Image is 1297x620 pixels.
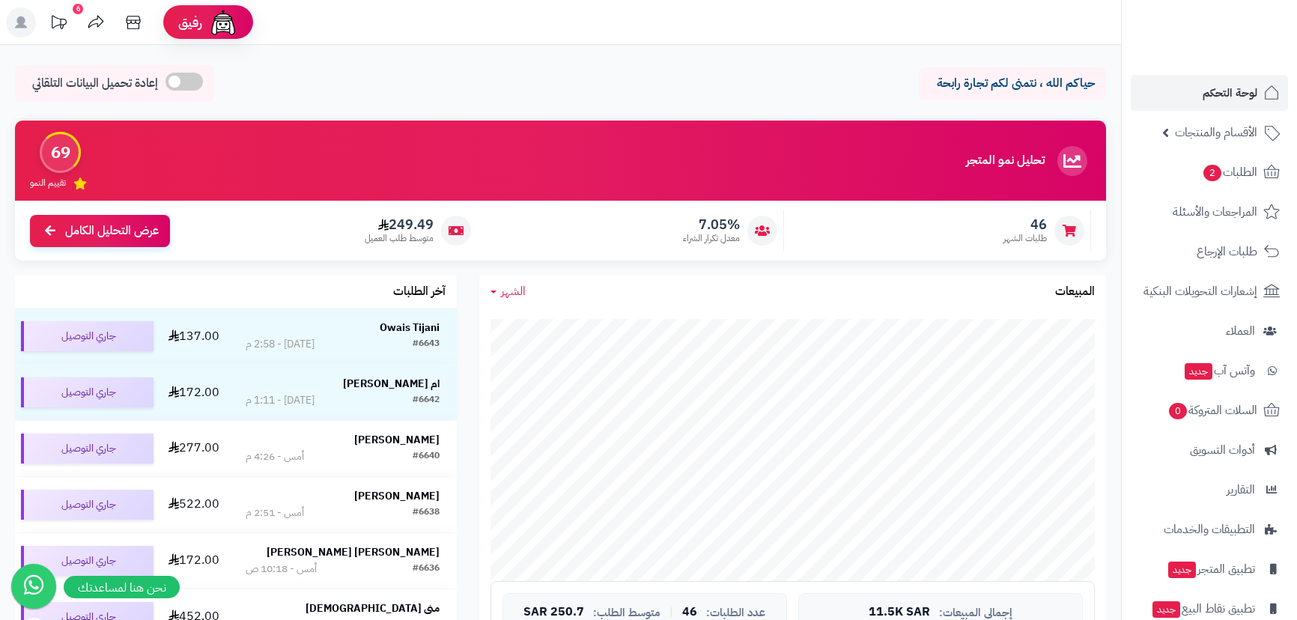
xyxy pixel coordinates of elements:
[1226,320,1255,341] span: العملاء
[1131,154,1288,190] a: الطلبات2
[1131,551,1288,587] a: تطبيق المتجرجديد
[160,477,228,532] td: 522.00
[246,337,315,352] div: [DATE] - 2:58 م
[1185,363,1212,380] span: جديد
[490,283,526,300] a: الشهر
[706,607,765,619] span: عدد الطلبات:
[1055,285,1095,299] h3: المبيعات
[939,607,1012,619] span: إجمالي المبيعات:
[160,365,228,420] td: 172.00
[930,75,1095,92] p: حياكم الله ، نتمنى لكم تجارة رابحة
[365,216,434,233] span: 249.49
[966,154,1045,168] h3: تحليل نمو المتجر
[683,216,740,233] span: 7.05%
[21,377,154,407] div: جاري التوصيل
[1143,281,1257,302] span: إشعارات التحويلات البنكية
[1131,472,1288,508] a: التقارير
[354,488,440,504] strong: [PERSON_NAME]
[160,421,228,476] td: 277.00
[1131,432,1288,468] a: أدوات التسويق
[1227,479,1255,500] span: التقارير
[343,376,440,392] strong: ام [PERSON_NAME]
[21,434,154,464] div: جاري التوصيل
[1195,30,1283,61] img: logo-2.png
[1131,234,1288,270] a: طلبات الإرجاع
[1175,122,1257,143] span: الأقسام والمنتجات
[1183,360,1255,381] span: وآتس آب
[1168,402,1187,419] span: 0
[160,533,228,589] td: 172.00
[246,505,304,520] div: أمس - 2:51 م
[683,232,740,245] span: معدل تكرار الشراء
[1131,273,1288,309] a: إشعارات التحويلات البنكية
[1197,241,1257,262] span: طلبات الإرجاع
[30,215,170,247] a: عرض التحليل الكامل
[380,320,440,335] strong: Owais Tijani
[1203,82,1257,103] span: لوحة التحكم
[1203,164,1221,181] span: 2
[1173,201,1257,222] span: المراجعات والأسئلة
[1167,559,1255,580] span: تطبيق المتجر
[1151,598,1255,619] span: تطبيق نقاط البيع
[1003,232,1047,245] span: طلبات الشهر
[365,232,434,245] span: متوسط طلب العميل
[1202,162,1257,183] span: الطلبات
[65,222,159,240] span: عرض التحليل الكامل
[21,490,154,520] div: جاري التوصيل
[869,606,930,619] span: 11.5K SAR
[1131,194,1288,230] a: المراجعات والأسئلة
[246,449,304,464] div: أمس - 4:26 م
[267,544,440,560] strong: [PERSON_NAME] [PERSON_NAME]
[1131,313,1288,349] a: العملاء
[30,177,66,189] span: تقييم النمو
[413,337,440,352] div: #6643
[1131,511,1288,547] a: التطبيقات والخدمات
[1167,400,1257,421] span: السلات المتروكة
[178,13,202,31] span: رفيق
[1131,353,1288,389] a: وآتس آبجديد
[413,505,440,520] div: #6638
[593,607,660,619] span: متوسط الطلب:
[354,432,440,448] strong: [PERSON_NAME]
[1131,75,1288,111] a: لوحة التحكم
[246,562,317,577] div: أمس - 10:18 ص
[523,606,584,619] span: 250.7 SAR
[306,601,440,616] strong: منى [DEMOGRAPHIC_DATA]
[1152,601,1180,618] span: جديد
[40,7,77,41] a: تحديثات المنصة
[501,282,526,300] span: الشهر
[682,606,697,619] span: 46
[160,309,228,364] td: 137.00
[1190,440,1255,461] span: أدوات التسويق
[1164,519,1255,540] span: التطبيقات والخدمات
[413,449,440,464] div: #6640
[1168,562,1196,578] span: جديد
[669,607,673,618] span: |
[21,546,154,576] div: جاري التوصيل
[32,75,158,92] span: إعادة تحميل البيانات التلقائي
[393,285,446,299] h3: آخر الطلبات
[1131,392,1288,428] a: السلات المتروكة0
[246,393,315,408] div: [DATE] - 1:11 م
[1003,216,1047,233] span: 46
[413,562,440,577] div: #6636
[21,321,154,351] div: جاري التوصيل
[208,7,238,37] img: ai-face.png
[413,393,440,408] div: #6642
[73,4,83,14] div: 6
